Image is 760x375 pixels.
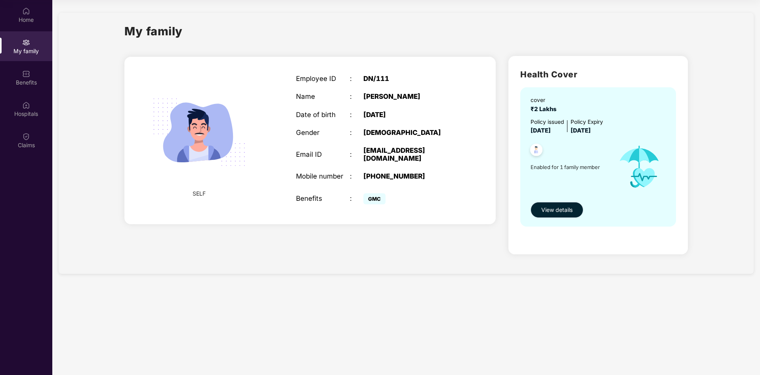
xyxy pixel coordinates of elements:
div: [DEMOGRAPHIC_DATA] [363,129,458,137]
div: : [350,92,363,100]
img: svg+xml;base64,PHN2ZyBpZD0iQ2xhaW0iIHhtbG5zPSJodHRwOi8vd3d3LnczLm9yZy8yMDAwL3N2ZyIgd2lkdGg9IjIwIi... [22,133,30,140]
div: Gender [296,129,350,137]
div: : [350,75,363,83]
div: [PERSON_NAME] [363,92,458,100]
div: Policy issued [531,118,564,127]
img: svg+xml;base64,PHN2ZyB3aWR0aD0iMjAiIGhlaWdodD0iMjAiIHZpZXdCb3g9IjAgMCAyMCAyMCIgZmlsbD0ibm9uZSIgeG... [22,38,30,46]
button: View details [531,202,583,218]
div: [DATE] [363,111,458,119]
img: svg+xml;base64,PHN2ZyBpZD0iSG9tZSIgeG1sbnM9Imh0dHA6Ly93d3cudzMub3JnLzIwMDAvc3ZnIiB3aWR0aD0iMjAiIG... [22,7,30,15]
div: DN/111 [363,75,458,83]
span: Enabled for 1 family member [531,163,610,171]
span: View details [541,206,573,214]
h2: Health Cover [520,68,676,81]
div: Date of birth [296,111,350,119]
div: : [350,111,363,119]
div: [EMAIL_ADDRESS][DOMAIN_NAME] [363,146,458,162]
span: ₹2 Lakhs [531,106,559,113]
div: : [350,129,363,137]
img: svg+xml;base64,PHN2ZyB4bWxucz0iaHR0cDovL3d3dy53My5vcmcvMjAwMC9zdmciIHdpZHRoPSIyMjQiIGhlaWdodD0iMT... [142,75,256,189]
div: Email ID [296,150,350,158]
img: svg+xml;base64,PHN2ZyBpZD0iSG9zcGl0YWxzIiB4bWxucz0iaHR0cDovL3d3dy53My5vcmcvMjAwMC9zdmciIHdpZHRoPS... [22,101,30,109]
div: Employee ID [296,75,350,83]
div: [PHONE_NUMBER] [363,172,458,180]
div: : [350,172,363,180]
h1: My family [124,22,183,40]
img: icon [610,136,668,198]
div: cover [531,96,559,105]
img: svg+xml;base64,PHN2ZyB4bWxucz0iaHR0cDovL3d3dy53My5vcmcvMjAwMC9zdmciIHdpZHRoPSI0OC45NDMiIGhlaWdodD... [527,141,546,161]
div: : [350,194,363,202]
span: SELF [193,189,206,198]
div: Policy Expiry [571,118,603,127]
img: svg+xml;base64,PHN2ZyBpZD0iQmVuZWZpdHMiIHhtbG5zPSJodHRwOi8vd3d3LnczLm9yZy8yMDAwL3N2ZyIgd2lkdGg9Ij... [22,70,30,78]
span: [DATE] [531,127,551,134]
span: [DATE] [571,127,591,134]
div: Benefits [296,194,350,202]
div: : [350,150,363,158]
div: Name [296,92,350,100]
div: Mobile number [296,172,350,180]
span: GMC [363,193,386,204]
